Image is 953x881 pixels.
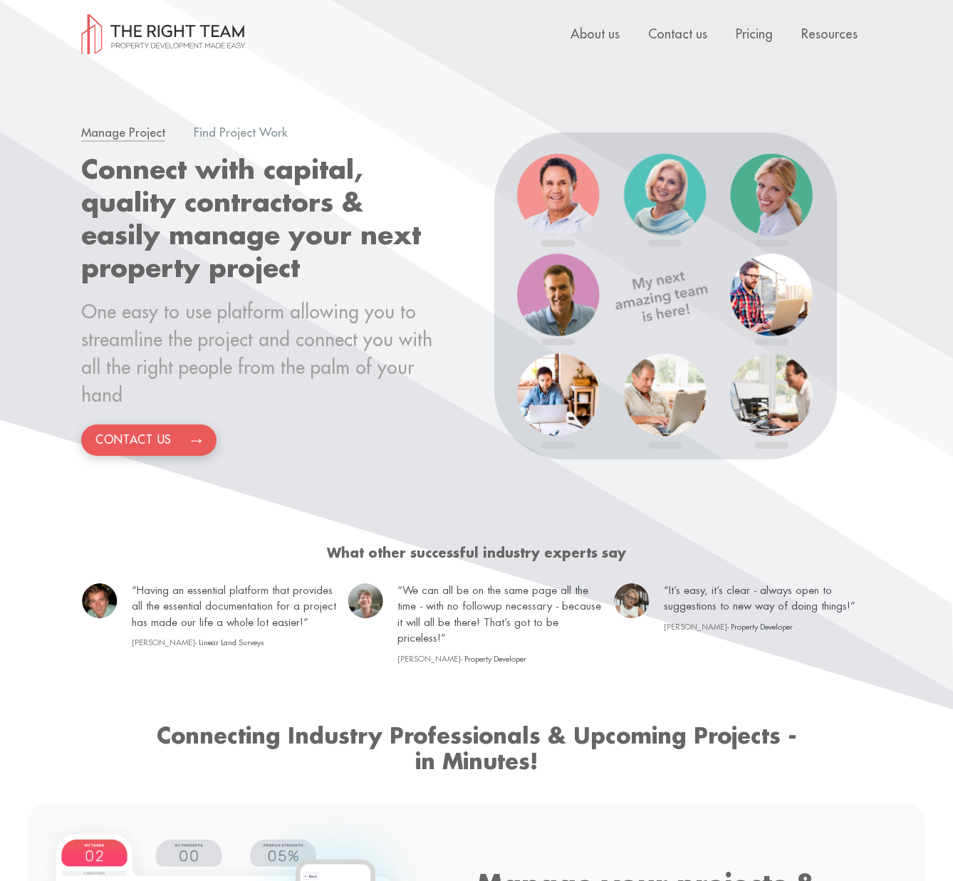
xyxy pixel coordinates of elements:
a: Manage Project [81,125,165,140]
img: pic3-1.png [614,583,650,618]
p: One easy to use platform allowing you to streamline the project and connect you with all the righ... [81,299,437,410]
b: [PERSON_NAME] [397,655,461,663]
h2: Connecting Industry Professionals & Upcoming Projects - in Minutes! [143,724,811,775]
a: Pricing [736,28,773,41]
img: pic1-1.png [82,583,118,618]
img: pic2-1.png [348,583,383,618]
p: “It’s easy, it’s clear - always open to suggestions to new way of doing things!” [664,583,873,615]
img: new6.png [494,132,837,459]
p: “We can all be on the same page all the time - with no followup necessary - because it will all b... [397,583,606,647]
p: “Having an essential platform that provides all the essential documentation for a project has mad... [132,583,340,632]
span: - Property Developer [397,655,526,663]
h3: What other successful industry experts say [81,545,872,562]
span: → [187,427,206,454]
a: Resources [801,28,858,41]
a: About us [571,28,620,41]
img: The Right Team [81,14,245,54]
a: Contact us [648,28,707,41]
h1: Connect with capital, quality contractors & easily manage your next property project [81,154,437,285]
a: Contact Us→ [81,424,217,456]
span: - Linear Land Surveys [132,639,264,647]
b: [PERSON_NAME] [664,623,727,631]
a: Find Project Work [194,125,288,140]
span: - Property Developer [664,623,793,631]
b: [PERSON_NAME] [132,639,195,647]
